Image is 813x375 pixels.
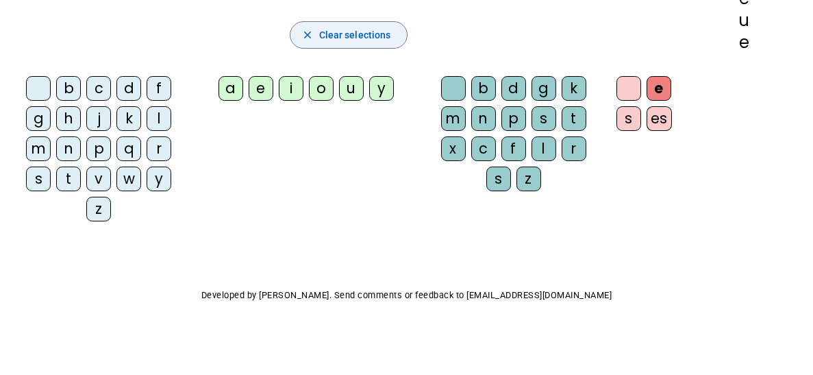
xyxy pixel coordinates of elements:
div: t [56,167,81,191]
div: o [309,76,334,101]
div: b [56,76,81,101]
div: c [86,76,111,101]
div: r [562,136,586,161]
div: v [86,167,111,191]
div: u [697,12,791,29]
div: n [471,106,496,131]
div: w [116,167,141,191]
div: d [116,76,141,101]
div: z [516,167,541,191]
div: l [531,136,556,161]
button: Clear selections [290,21,408,49]
div: g [531,76,556,101]
div: e [697,34,791,51]
div: m [26,136,51,161]
div: e [647,76,671,101]
div: s [486,167,511,191]
div: f [501,136,526,161]
div: l [147,106,171,131]
div: u [339,76,364,101]
div: p [501,106,526,131]
div: es [647,106,672,131]
div: s [26,167,51,191]
div: h [56,106,81,131]
div: d [501,76,526,101]
div: y [369,76,394,101]
div: x [441,136,466,161]
div: p [86,136,111,161]
div: z [86,197,111,221]
div: a [218,76,243,101]
div: c [471,136,496,161]
div: g [26,106,51,131]
div: e [249,76,273,101]
div: j [86,106,111,131]
div: t [562,106,586,131]
div: r [147,136,171,161]
div: f [147,76,171,101]
div: n [56,136,81,161]
div: i [279,76,303,101]
div: s [616,106,641,131]
mat-icon: close [301,29,314,41]
span: Clear selections [319,27,391,43]
div: k [562,76,586,101]
div: q [116,136,141,161]
div: y [147,167,171,191]
div: m [441,106,466,131]
div: k [116,106,141,131]
p: Developed by [PERSON_NAME]. Send comments or feedback to [EMAIL_ADDRESS][DOMAIN_NAME] [11,287,802,304]
div: s [531,106,556,131]
div: b [471,76,496,101]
